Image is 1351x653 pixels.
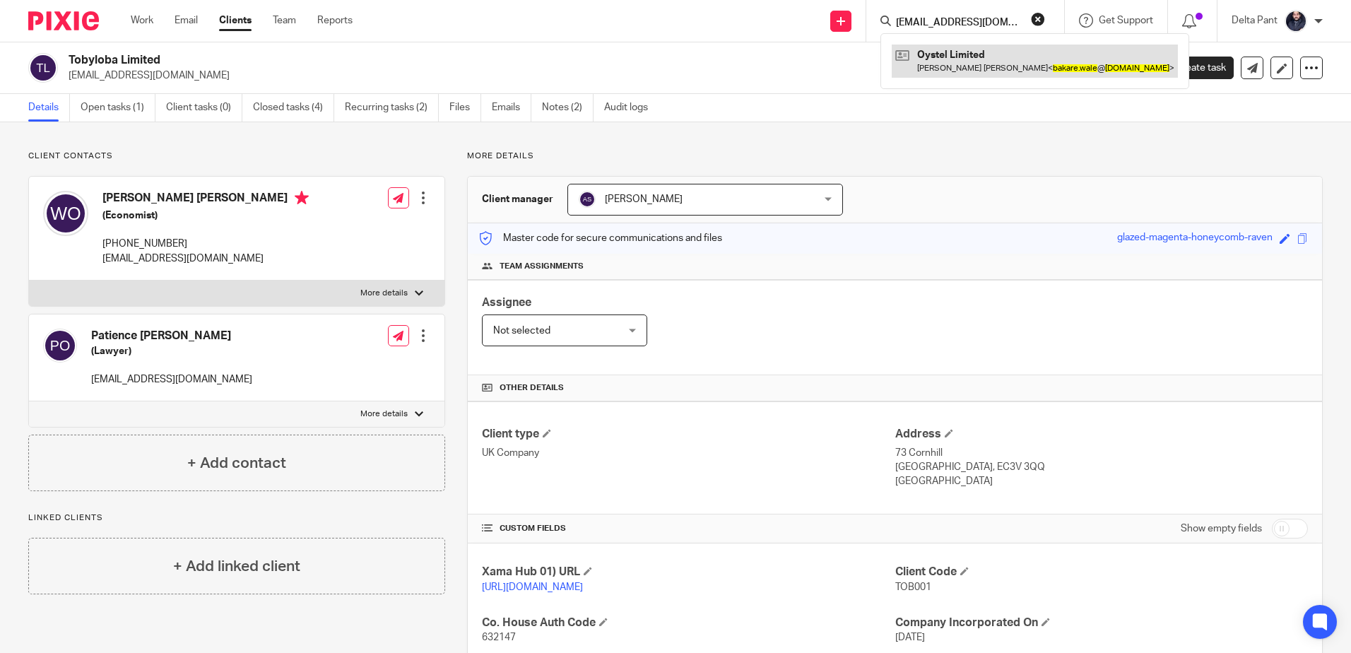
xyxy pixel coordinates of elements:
h4: Client Code [895,565,1308,580]
img: svg%3E [579,191,596,208]
p: [GEOGRAPHIC_DATA], EC3V 3QQ [895,460,1308,474]
a: Details [28,94,70,122]
h4: + Add linked client [173,555,300,577]
span: TOB001 [895,582,931,592]
i: Primary [295,191,309,205]
h4: Client type [482,427,895,442]
span: Not selected [493,326,550,336]
span: Team assignments [500,261,584,272]
h2: Tobyloba Limited [69,53,918,68]
span: Other details [500,382,564,394]
p: Master code for secure communications and files [478,231,722,245]
h4: Company Incorporated On [895,616,1308,630]
p: [EMAIL_ADDRESS][DOMAIN_NAME] [102,252,309,266]
input: Search [895,17,1022,30]
span: [DATE] [895,633,925,642]
span: 632147 [482,633,516,642]
a: Emails [492,94,531,122]
a: Audit logs [604,94,659,122]
a: Open tasks (1) [81,94,155,122]
h5: (Lawyer) [91,344,252,358]
h4: Xama Hub 01) URL [482,565,895,580]
div: glazed-magenta-honeycomb-raven [1117,230,1273,247]
h4: CUSTOM FIELDS [482,523,895,534]
a: Files [449,94,481,122]
p: [GEOGRAPHIC_DATA] [895,474,1308,488]
button: Clear [1031,12,1045,26]
a: [URL][DOMAIN_NAME] [482,582,583,592]
p: Linked clients [28,512,445,524]
span: [PERSON_NAME] [605,194,683,204]
h4: + Add contact [187,452,286,474]
a: Email [175,13,198,28]
h4: Co. House Auth Code [482,616,895,630]
h4: [PERSON_NAME] [PERSON_NAME] [102,191,309,208]
h4: Address [895,427,1308,442]
span: Assignee [482,297,531,308]
p: Client contacts [28,151,445,162]
p: Delta Pant [1232,13,1278,28]
p: [PHONE_NUMBER] [102,237,309,251]
a: Work [131,13,153,28]
p: [EMAIL_ADDRESS][DOMAIN_NAME] [69,69,1131,83]
a: Client tasks (0) [166,94,242,122]
span: Get Support [1099,16,1153,25]
p: 73 Cornhill [895,446,1308,460]
a: Clients [219,13,252,28]
p: More details [360,288,408,299]
a: Team [273,13,296,28]
a: Recurring tasks (2) [345,94,439,122]
p: More details [467,151,1323,162]
a: Notes (2) [542,94,594,122]
label: Show empty fields [1181,522,1262,536]
img: svg%3E [43,191,88,236]
img: svg%3E [43,329,77,363]
a: Closed tasks (4) [253,94,334,122]
h3: Client manager [482,192,553,206]
a: Create task [1152,57,1234,79]
p: More details [360,408,408,420]
img: dipesh-min.jpg [1285,10,1307,33]
a: Reports [317,13,353,28]
h4: Patience [PERSON_NAME] [91,329,252,343]
h5: (Economist) [102,208,309,223]
p: UK Company [482,446,895,460]
img: Pixie [28,11,99,30]
p: [EMAIL_ADDRESS][DOMAIN_NAME] [91,372,252,387]
img: svg%3E [28,53,58,83]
